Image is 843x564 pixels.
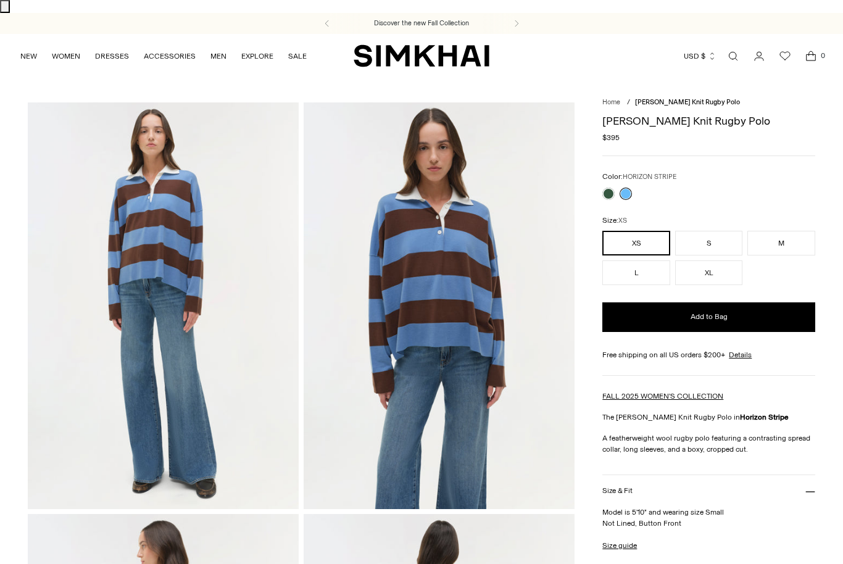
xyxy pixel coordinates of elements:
p: A featherweight wool rugby polo featuring a contrasting spread collar, long sleeves, and a boxy, ... [602,433,815,455]
a: SIMKHAI [354,44,489,68]
a: Wishlist [773,44,797,68]
a: Details [729,349,752,360]
a: Open cart modal [799,44,823,68]
p: The [PERSON_NAME] Knit Rugby Polo in [602,412,815,423]
a: Home [602,98,620,106]
button: M [747,231,815,255]
a: DRESSES [95,43,129,70]
p: Model is 5'10" and wearing size Small Not Lined, Button Front [602,507,815,529]
button: XL [675,260,743,285]
span: Add to Bag [691,312,728,322]
div: / [627,97,630,108]
a: EXPLORE [241,43,273,70]
a: Go to the account page [747,44,771,68]
a: Size guide [602,540,637,551]
a: Discover the new Fall Collection [374,19,469,28]
div: Free shipping on all US orders $200+ [602,349,815,360]
a: WOMEN [52,43,80,70]
a: Open search modal [721,44,745,68]
label: Color: [602,171,676,183]
a: ACCESSORIES [144,43,196,70]
label: Size: [602,215,627,226]
h1: [PERSON_NAME] Knit Rugby Polo [602,115,815,126]
strong: Horizon Stripe [740,413,789,421]
span: [PERSON_NAME] Knit Rugby Polo [635,98,740,106]
a: SALE [288,43,307,70]
span: 0 [817,50,828,61]
nav: breadcrumbs [602,97,815,108]
button: USD $ [684,43,716,70]
a: NEW [20,43,37,70]
img: Carson Knit Rugby Polo [304,102,575,509]
button: Add to Bag [602,302,815,332]
h3: Size & Fit [602,487,632,495]
button: Size & Fit [602,475,815,507]
a: FALL 2025 WOMEN'S COLLECTION [602,392,723,400]
button: S [675,231,743,255]
a: MEN [210,43,226,70]
span: HORIZON STRIPE [623,173,676,181]
span: XS [618,217,627,225]
button: L [602,260,670,285]
img: Carson Knit Rugby Polo [28,102,299,509]
span: $395 [602,132,620,143]
button: XS [602,231,670,255]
